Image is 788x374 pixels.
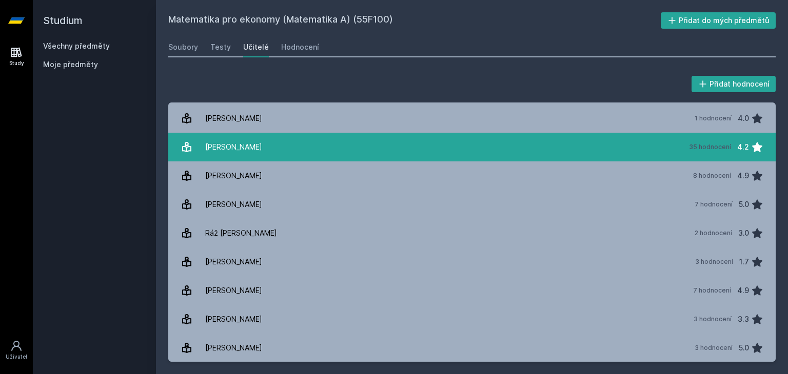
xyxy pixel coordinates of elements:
[281,42,319,52] div: Hodnocení
[168,334,776,362] a: [PERSON_NAME] 3 hodnocení 5.0
[168,305,776,334] a: [PERSON_NAME] 3 hodnocení 3.3
[168,104,776,133] a: [PERSON_NAME] 1 hodnocení 4.0
[205,108,262,129] div: [PERSON_NAME]
[168,12,661,29] h2: Matematika pro ekonomy (Matematika A) (55F100)
[168,42,198,52] div: Soubory
[168,247,776,276] a: [PERSON_NAME] 3 hodnocení 1.7
[689,143,731,151] div: 35 hodnocení
[2,41,31,72] a: Study
[693,286,731,295] div: 7 hodnocení
[9,59,24,67] div: Study
[695,344,733,352] div: 3 hodnocení
[205,137,262,157] div: [PERSON_NAME]
[281,37,319,57] a: Hodnocení
[205,223,277,243] div: Ráž [PERSON_NAME]
[694,315,732,323] div: 3 hodnocení
[738,223,749,243] div: 3.0
[205,165,262,186] div: [PERSON_NAME]
[168,190,776,219] a: [PERSON_NAME] 7 hodnocení 5.0
[168,276,776,305] a: [PERSON_NAME] 7 hodnocení 4.9
[168,219,776,247] a: Ráž [PERSON_NAME] 2 hodnocení 3.0
[738,108,749,129] div: 4.0
[168,37,198,57] a: Soubory
[737,137,749,157] div: 4.2
[737,280,749,301] div: 4.9
[695,114,732,122] div: 1 hodnocení
[43,59,98,70] span: Moje předměty
[6,353,27,361] div: Uživatel
[739,194,749,215] div: 5.0
[693,172,731,180] div: 8 hodnocení
[739,252,749,272] div: 1.7
[739,338,749,358] div: 5.0
[205,194,262,215] div: [PERSON_NAME]
[243,37,269,57] a: Učitelé
[205,338,262,358] div: [PERSON_NAME]
[661,12,776,29] button: Přidat do mých předmětů
[243,42,269,52] div: Učitelé
[205,280,262,301] div: [PERSON_NAME]
[168,133,776,161] a: [PERSON_NAME] 35 hodnocení 4.2
[168,161,776,190] a: [PERSON_NAME] 8 hodnocení 4.9
[210,42,231,52] div: Testy
[2,335,31,366] a: Uživatel
[43,41,110,50] a: Všechny předměty
[205,309,262,329] div: [PERSON_NAME]
[205,252,262,272] div: [PERSON_NAME]
[695,258,733,266] div: 3 hodnocení
[695,229,732,237] div: 2 hodnocení
[738,309,749,329] div: 3.3
[695,200,733,209] div: 7 hodnocení
[737,165,749,186] div: 4.9
[210,37,231,57] a: Testy
[692,76,776,92] button: Přidat hodnocení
